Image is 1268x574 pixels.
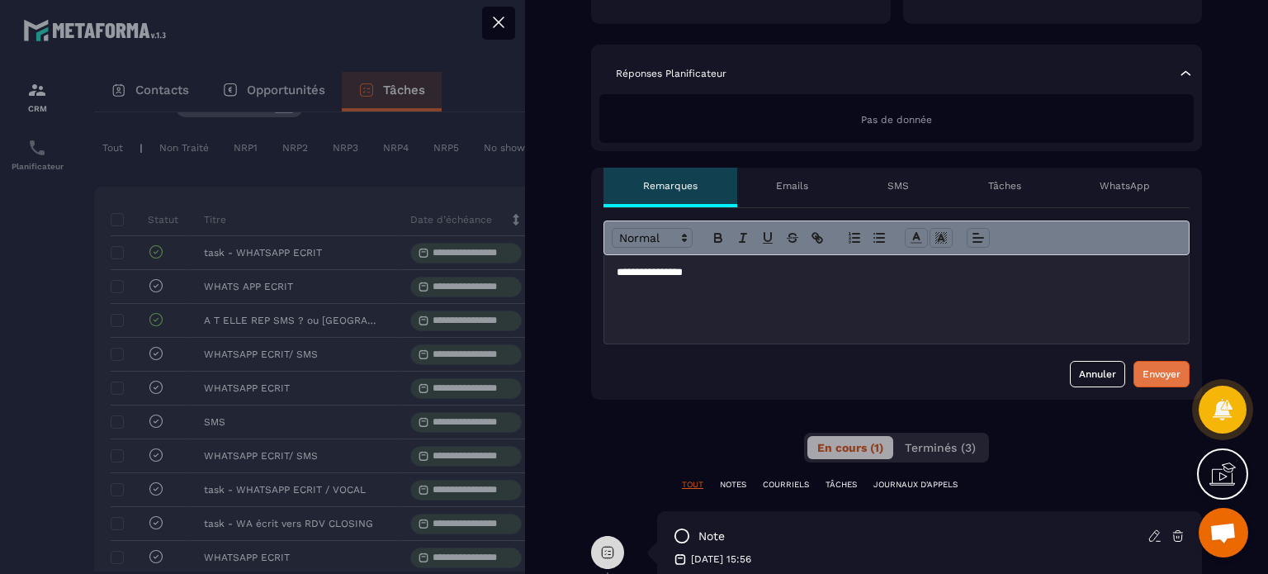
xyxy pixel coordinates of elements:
p: TÂCHES [826,479,857,491]
span: Pas de donnée [861,114,932,126]
p: TOUT [682,479,703,491]
button: Terminés (3) [895,436,986,459]
p: Réponses Planificateur [616,67,726,80]
p: note [698,529,725,544]
span: Terminés (3) [905,441,976,454]
p: Emails [776,179,808,192]
div: Envoyer [1143,366,1180,382]
button: En cours (1) [807,436,893,459]
button: Annuler [1070,361,1125,387]
div: Ouvrir le chat [1199,508,1248,557]
p: SMS [887,179,909,192]
p: Remarques [643,179,698,192]
p: NOTES [720,479,746,491]
p: JOURNAUX D'APPELS [873,479,958,491]
p: [DATE] 15:56 [691,553,751,566]
p: WhatsApp [1100,179,1150,192]
p: COURRIELS [763,479,809,491]
span: En cours (1) [817,441,883,454]
button: Envoyer [1133,361,1190,387]
p: Tâches [988,179,1021,192]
